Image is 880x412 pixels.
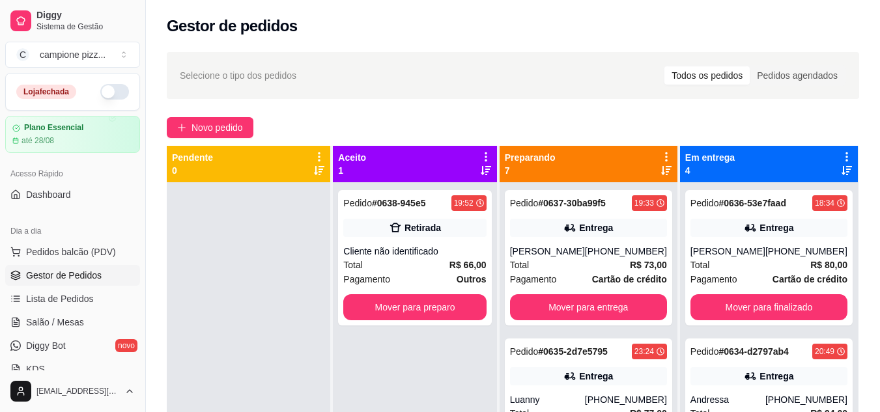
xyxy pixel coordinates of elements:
[26,339,66,352] span: Diggy Bot
[24,123,83,133] article: Plano Essencial
[338,164,366,177] p: 1
[167,16,298,36] h2: Gestor de pedidos
[21,135,54,146] article: até 28/08
[634,198,654,208] div: 19:33
[454,198,474,208] div: 19:52
[759,221,793,234] div: Entrega
[765,245,847,258] div: [PHONE_NUMBER]
[405,221,441,234] div: Retirada
[510,346,539,357] span: Pedido
[26,316,84,329] span: Salão / Mesas
[505,151,556,164] p: Preparando
[685,151,735,164] p: Em entrega
[510,198,539,208] span: Pedido
[510,393,585,406] div: Luanny
[579,221,613,234] div: Entrega
[26,269,102,282] span: Gestor de Pedidos
[26,363,45,376] span: KDS
[510,258,530,272] span: Total
[690,294,847,320] button: Mover para finalizado
[773,274,847,284] strong: Cartão de crédito
[685,164,735,177] p: 4
[5,116,140,153] a: Plano Essencialaté 28/08
[343,258,363,272] span: Total
[690,198,719,208] span: Pedido
[343,198,372,208] span: Pedido
[538,346,608,357] strong: # 0635-2d7e5795
[690,258,710,272] span: Total
[26,188,71,201] span: Dashboard
[36,21,135,32] span: Sistema de Gestão
[815,198,834,208] div: 18:34
[585,245,667,258] div: [PHONE_NUMBER]
[343,294,486,320] button: Mover para preparo
[634,346,654,357] div: 23:24
[5,312,140,333] a: Salão / Mesas
[718,198,786,208] strong: # 0636-53e7faad
[26,292,94,305] span: Lista de Pedidos
[5,42,140,68] button: Select a team
[457,274,487,284] strong: Outros
[510,294,667,320] button: Mover para entrega
[505,164,556,177] p: 7
[750,66,845,85] div: Pedidos agendados
[664,66,750,85] div: Todos os pedidos
[5,5,140,36] a: DiggySistema de Gestão
[5,184,140,205] a: Dashboard
[510,245,585,258] div: [PERSON_NAME]
[100,84,129,100] button: Alterar Status
[585,393,667,406] div: [PHONE_NUMBER]
[759,370,793,383] div: Entrega
[338,151,366,164] p: Aceito
[5,221,140,241] div: Dia a dia
[690,393,765,406] div: Andressa
[192,120,243,135] span: Novo pedido
[690,346,719,357] span: Pedido
[5,241,140,262] button: Pedidos balcão (PDV)
[579,370,613,383] div: Entrega
[26,245,116,258] span: Pedidos balcão (PDV)
[167,117,253,138] button: Novo pedido
[177,123,186,132] span: plus
[5,335,140,356] a: Diggy Botnovo
[5,376,140,407] button: [EMAIL_ADDRESS][DOMAIN_NAME]
[172,164,213,177] p: 0
[36,386,119,396] span: [EMAIL_ADDRESS][DOMAIN_NAME]
[690,272,737,286] span: Pagamento
[510,272,557,286] span: Pagamento
[449,260,487,270] strong: R$ 66,00
[5,163,140,184] div: Acesso Rápido
[343,272,390,286] span: Pagamento
[40,48,106,61] div: campione pizz ...
[630,260,667,270] strong: R$ 73,00
[690,245,765,258] div: [PERSON_NAME]
[810,260,847,270] strong: R$ 80,00
[538,198,606,208] strong: # 0637-30ba99f5
[5,359,140,379] a: KDS
[343,245,486,258] div: Cliente não identificado
[172,151,213,164] p: Pendente
[372,198,426,208] strong: # 0638-945e5
[5,288,140,309] a: Lista de Pedidos
[592,274,667,284] strong: Cartão de crédito
[718,346,788,357] strong: # 0634-d2797ab4
[36,10,135,21] span: Diggy
[765,393,847,406] div: [PHONE_NUMBER]
[16,48,29,61] span: C
[5,265,140,286] a: Gestor de Pedidos
[815,346,834,357] div: 20:49
[180,68,296,83] span: Selecione o tipo dos pedidos
[16,85,76,99] div: Loja fechada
